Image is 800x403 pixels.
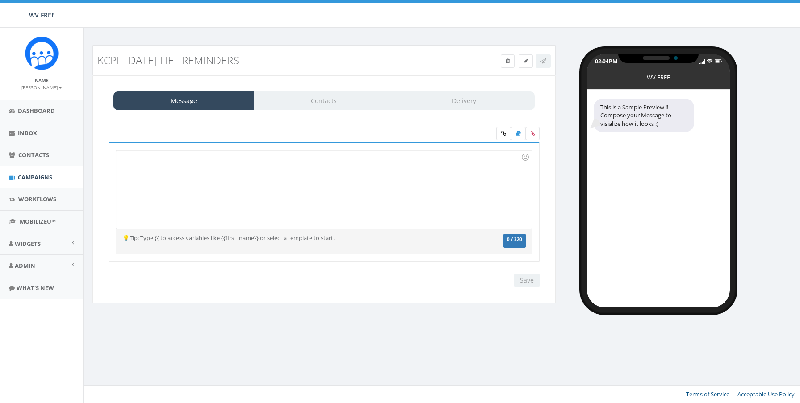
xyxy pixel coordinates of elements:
h3: KCPL [DATE] LiFT Reminders [97,54,434,66]
span: Campaigns [18,173,52,181]
span: Delete Campaign [506,57,510,65]
span: Widgets [15,240,41,248]
a: Acceptable Use Policy [737,390,795,398]
div: 💡Tip: Type {{ to access variables like {{first_name}} or select a template to start. [116,234,463,242]
span: 0 / 320 [507,237,522,242]
span: Contacts [18,151,49,159]
label: Insert Template Text [511,127,526,140]
span: Workflows [18,195,56,203]
small: [PERSON_NAME] [21,84,62,91]
div: WV FREE [636,73,681,78]
span: Edit Campaign [524,57,528,65]
a: Message [113,91,254,110]
img: Rally_Corp_Icon.png [25,37,59,70]
span: WV FREE [29,11,55,19]
small: Name [35,77,49,83]
div: 02:04PM [595,58,617,65]
span: MobilizeU™ [20,217,56,225]
span: Dashboard [18,107,55,115]
span: Admin [15,262,35,270]
div: This is a Sample Preview !! Compose your Message to visialize how it looks :) [594,99,694,133]
span: Inbox [18,129,37,137]
span: What's New [17,284,54,292]
a: [PERSON_NAME] [21,83,62,91]
a: Terms of Service [686,390,729,398]
span: Attach your media [526,127,540,140]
